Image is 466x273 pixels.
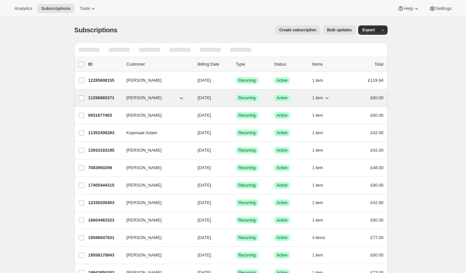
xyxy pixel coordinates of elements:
[312,95,323,101] span: 1 item
[88,112,121,119] p: 6931677403
[76,4,101,13] button: Tools
[370,200,384,205] span: £42.00
[370,165,384,170] span: £48.00
[239,200,256,205] span: Recurring
[88,252,121,258] p: 19558170843
[88,163,384,172] div: 7083950299[PERSON_NAME][DATE]SuccessRecurringSuccessActive1 item£48.00
[312,251,331,260] button: 1 item
[127,147,162,154] span: [PERSON_NAME]
[370,235,384,240] span: £77.00
[312,235,325,240] span: 4 items
[277,200,288,205] span: Active
[88,77,121,84] p: 12285608155
[312,163,331,172] button: 1 item
[312,216,331,225] button: 1 item
[312,78,323,83] span: 1 item
[123,145,189,156] button: [PERSON_NAME]
[370,130,384,135] span: £42.00
[312,113,323,118] span: 1 item
[327,27,352,33] span: Bulk updates
[312,61,345,68] div: Items
[123,75,189,86] button: [PERSON_NAME]
[41,6,71,11] span: Subscriptions
[127,61,192,68] p: Customer
[88,165,121,171] p: 7083950299
[370,218,384,223] span: £90.00
[127,252,162,258] span: [PERSON_NAME]
[88,61,121,68] p: ID
[239,148,256,153] span: Recurring
[277,148,288,153] span: Active
[127,199,162,206] span: [PERSON_NAME]
[239,78,256,83] span: Recurring
[88,76,384,85] div: 12285608155[PERSON_NAME][DATE]SuccessRecurringSuccessActive1 item£119.94
[312,76,331,85] button: 1 item
[239,95,256,101] span: Recurring
[88,95,121,101] p: 11298865371
[277,130,288,136] span: Active
[123,163,189,173] button: [PERSON_NAME]
[198,218,211,223] span: [DATE]
[374,61,383,68] p: Total
[74,26,118,34] span: Subscriptions
[198,95,211,100] span: [DATE]
[123,93,189,103] button: [PERSON_NAME]
[370,183,384,188] span: £90.00
[80,6,90,11] span: Tools
[404,6,413,11] span: Help
[123,110,189,121] button: [PERSON_NAME]
[312,128,331,137] button: 1 item
[312,130,323,136] span: 1 item
[239,113,256,118] span: Recurring
[127,77,162,84] span: [PERSON_NAME]
[312,183,323,188] span: 1 item
[127,130,158,136] span: Kayenaat Aslam
[239,253,256,258] span: Recurring
[277,113,288,118] span: Active
[323,25,356,35] button: Bulk updates
[362,27,375,33] span: Export
[127,182,162,189] span: [PERSON_NAME]
[15,6,32,11] span: Analytics
[425,4,455,13] button: Settings
[88,198,384,207] div: 12330205403[PERSON_NAME][DATE]SuccessRecurringSuccessActive1 item£42.00
[198,165,211,170] span: [DATE]
[198,200,211,205] span: [DATE]
[127,217,162,224] span: [PERSON_NAME]
[370,113,384,118] span: £60.00
[123,180,189,191] button: [PERSON_NAME]
[312,200,323,205] span: 1 item
[370,253,384,258] span: £60.00
[277,253,288,258] span: Active
[198,253,211,258] span: [DATE]
[88,233,384,242] div: 19586547931[PERSON_NAME][DATE]SuccessRecurringSuccessActive4 items£77.00
[277,183,288,188] span: Active
[88,147,121,154] p: 13933183195
[368,78,384,83] span: £119.94
[277,218,288,223] span: Active
[127,95,162,101] span: [PERSON_NAME]
[274,61,307,68] p: Status
[277,165,288,170] span: Active
[312,146,331,155] button: 1 item
[236,61,269,68] div: Type
[123,215,189,226] button: [PERSON_NAME]
[88,234,121,241] p: 19586547931
[198,61,231,68] p: Billing Date
[239,130,256,136] span: Recurring
[312,218,323,223] span: 1 item
[88,251,384,260] div: 19558170843[PERSON_NAME][DATE]SuccessRecurringSuccessActive1 item£60.00
[88,199,121,206] p: 12330205403
[88,181,384,190] div: 17405444315[PERSON_NAME][DATE]SuccessRecurringSuccessActive1 item£90.00
[312,148,323,153] span: 1 item
[127,165,162,171] span: [PERSON_NAME]
[88,93,384,103] div: 11298865371[PERSON_NAME][DATE]SuccessRecurringSuccessActive1 item£60.00
[312,233,333,242] button: 4 items
[312,181,331,190] button: 1 item
[127,234,162,241] span: [PERSON_NAME]
[37,4,74,13] button: Subscriptions
[123,232,189,243] button: [PERSON_NAME]
[279,27,316,33] span: Create subscription
[239,183,256,188] span: Recurring
[88,111,384,120] div: 6931677403[PERSON_NAME][DATE]SuccessRecurringSuccessActive1 item£60.00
